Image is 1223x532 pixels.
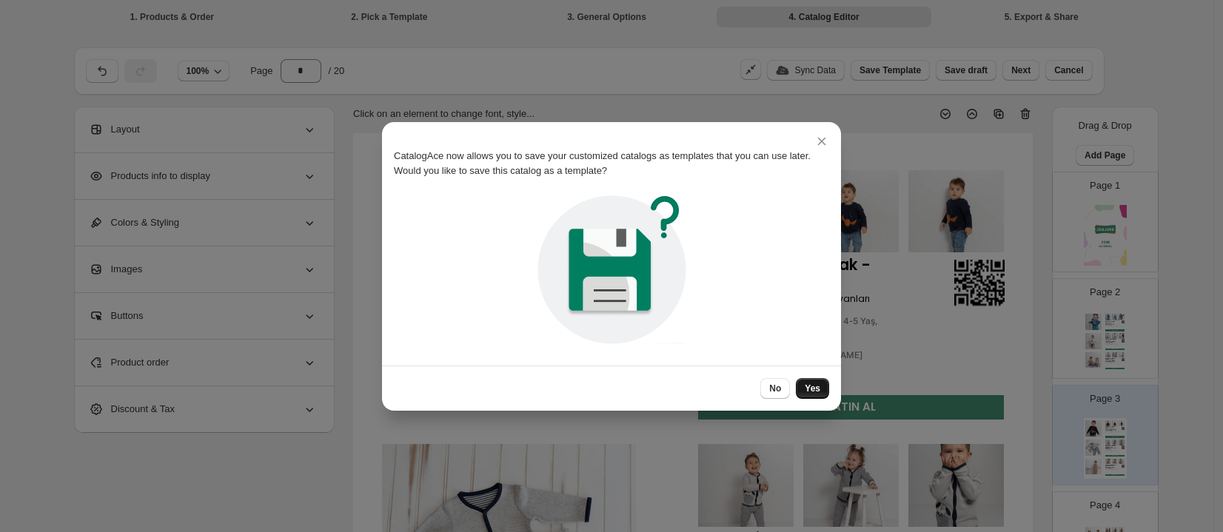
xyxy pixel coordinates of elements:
[796,378,829,399] button: Yes
[760,378,790,399] button: No
[532,190,691,349] img: pickTemplate
[769,383,781,394] span: No
[805,383,820,394] span: Yes
[394,149,829,178] p: CatalogAce now allows you to save your customized catalogs as templates that you can use later. W...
